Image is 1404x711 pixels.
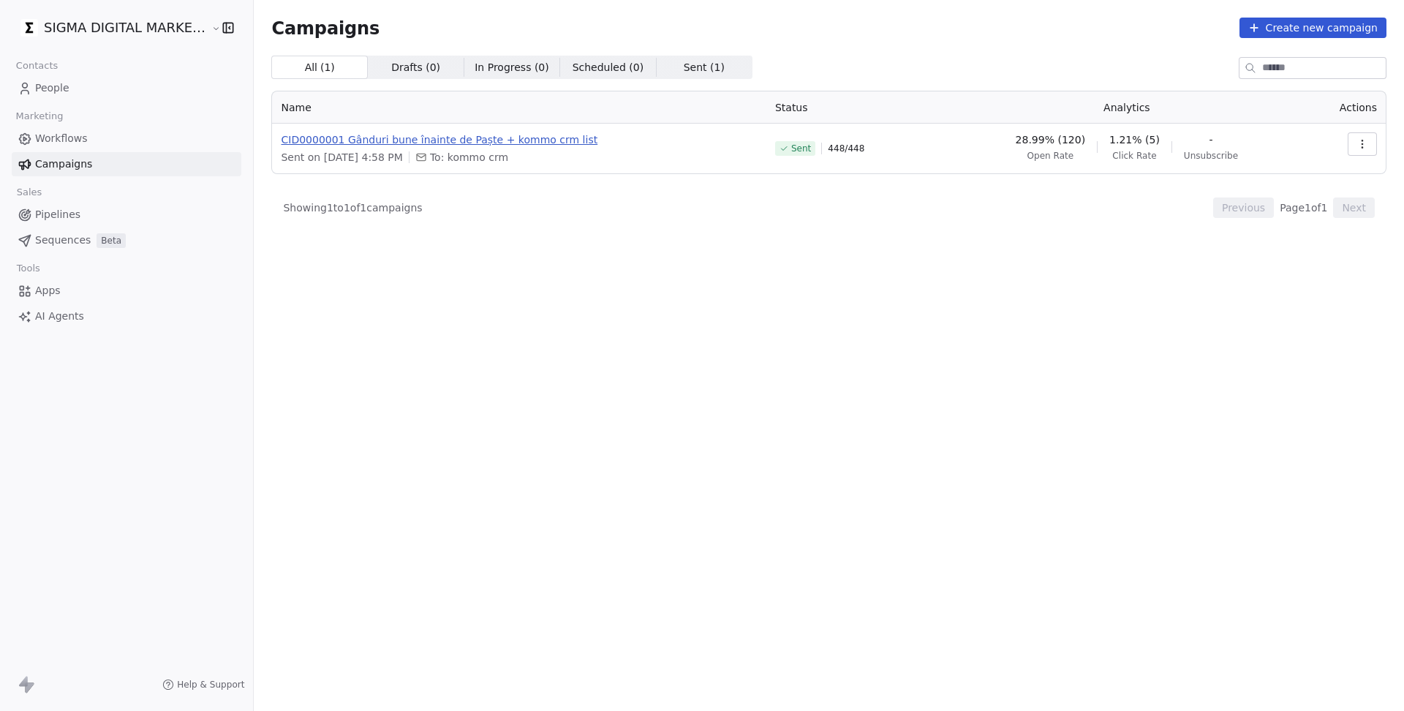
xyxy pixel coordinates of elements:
[573,60,644,75] span: Scheduled ( 0 )
[12,304,241,328] a: AI Agents
[391,60,440,75] span: Drafts ( 0 )
[949,91,1305,124] th: Analytics
[35,80,69,96] span: People
[281,150,402,165] span: Sent on [DATE] 4:58 PM
[177,679,244,691] span: Help & Support
[35,309,84,324] span: AI Agents
[97,233,126,248] span: Beta
[12,228,241,252] a: SequencesBeta
[10,257,46,279] span: Tools
[791,143,811,154] span: Sent
[1213,197,1274,218] button: Previous
[1333,197,1375,218] button: Next
[10,181,48,203] span: Sales
[12,76,241,100] a: People
[1016,132,1085,147] span: 28.99% (120)
[35,283,61,298] span: Apps
[44,18,208,37] span: SIGMA DIGITAL MARKETING SRL
[1239,18,1386,38] button: Create new campaign
[35,131,88,146] span: Workflows
[1109,132,1160,147] span: 1.21% (5)
[1305,91,1386,124] th: Actions
[430,150,508,165] span: To: kommo crm
[162,679,244,691] a: Help & Support
[684,60,725,75] span: Sent ( 1 )
[766,91,949,124] th: Status
[10,55,64,77] span: Contacts
[20,19,38,37] img: Favicon.jpg
[1027,150,1074,162] span: Open Rate
[35,233,91,248] span: Sequences
[272,91,766,124] th: Name
[1280,200,1327,215] span: Page 1 of 1
[35,207,80,222] span: Pipelines
[12,152,241,176] a: Campaigns
[12,127,241,151] a: Workflows
[1112,150,1156,162] span: Click Rate
[828,143,864,154] span: 448 / 448
[12,279,241,303] a: Apps
[10,105,69,127] span: Marketing
[283,200,422,215] span: Showing 1 to 1 of 1 campaigns
[271,18,380,38] span: Campaigns
[1184,150,1238,162] span: Unsubscribe
[475,60,549,75] span: In Progress ( 0 )
[35,157,92,172] span: Campaigns
[1209,132,1212,147] span: -
[12,203,241,227] a: Pipelines
[18,15,201,40] button: SIGMA DIGITAL MARKETING SRL
[281,132,757,147] span: CID0000001 Gânduri bune înainte de Paște + kommo crm list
